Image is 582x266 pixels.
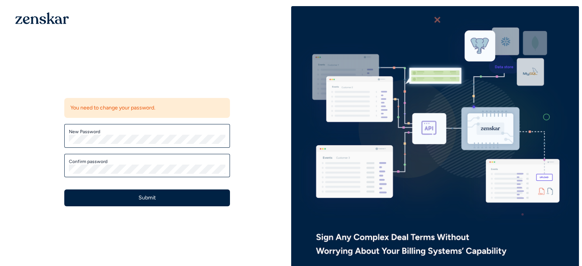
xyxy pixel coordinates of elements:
img: 1OGAJ2xQqyY4LXKgY66KYq0eOWRCkrZdAb3gUhuVAqdWPZE9SRJmCz+oDMSn4zDLXe31Ii730ItAGKgCKgCCgCikA4Av8PJUP... [15,12,69,24]
label: New Password [69,129,225,135]
label: Confirm password [69,158,225,165]
button: Submit [64,189,230,206]
div: You need to change your password. [64,98,230,118]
